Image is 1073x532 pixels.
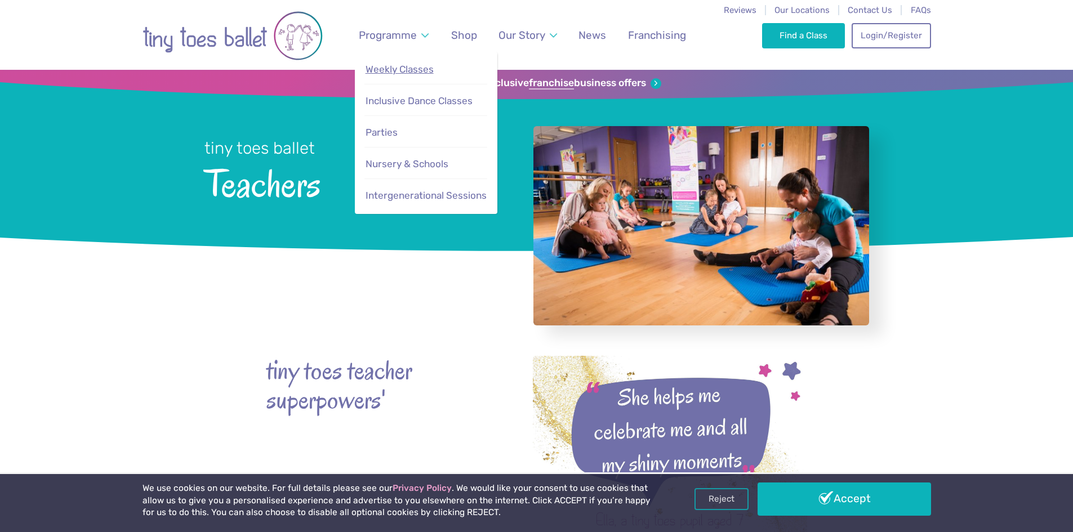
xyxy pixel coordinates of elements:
[446,22,482,48] a: Shop
[366,64,434,75] span: Weekly Classes
[204,138,315,158] small: tiny toes ballet
[622,22,691,48] a: Franchising
[762,23,845,48] a: Find a Class
[774,5,830,15] a: Our Locations
[724,5,756,15] a: Reviews
[578,29,606,42] span: News
[364,152,487,176] a: Nursery & Schools
[366,127,398,138] span: Parties
[498,29,545,42] span: Our Story
[848,5,892,15] a: Contact Us
[393,483,452,493] a: Privacy Policy
[143,7,323,64] img: tiny toes ballet
[529,77,574,90] strong: franchise
[364,120,487,145] a: Parties
[911,5,931,15] a: FAQs
[364,89,487,113] a: Inclusive Dance Classes
[366,158,448,169] span: Nursery & Schools
[366,190,487,201] span: Intergenerational Sessions
[451,29,477,42] span: Shop
[852,23,930,48] a: Login/Register
[628,29,686,42] span: Franchising
[353,22,434,48] a: Programme
[694,488,749,509] a: Reject
[366,95,473,106] span: Inclusive Dance Classes
[143,482,655,519] p: We use cookies on our website. For full details please see our . We would like your consent to us...
[266,356,469,415] strong: tiny toes teacher superpowers'
[204,159,504,205] span: Teachers
[573,22,612,48] a: News
[364,184,487,208] a: Intergenerational Sessions
[493,22,562,48] a: Our Story
[364,57,487,82] a: Weekly Classes
[359,29,417,42] span: Programme
[412,77,661,90] a: Sign up for our exclusivefranchisebusiness offers
[758,482,931,515] a: Accept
